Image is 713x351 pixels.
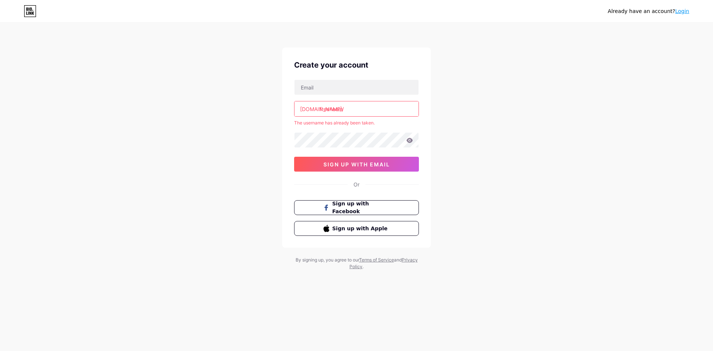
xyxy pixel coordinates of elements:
[359,257,394,263] a: Terms of Service
[294,80,419,95] input: Email
[300,105,344,113] div: [DOMAIN_NAME]/
[294,59,419,71] div: Create your account
[294,157,419,172] button: sign up with email
[323,161,390,168] span: sign up with email
[293,257,420,270] div: By signing up, you agree to our and .
[294,200,419,215] button: Sign up with Facebook
[294,221,419,236] button: Sign up with Apple
[608,7,689,15] div: Already have an account?
[332,225,390,233] span: Sign up with Apple
[354,181,359,188] div: Or
[675,8,689,14] a: Login
[332,200,390,215] span: Sign up with Facebook
[294,101,419,116] input: username
[294,120,419,126] div: The username has already been taken.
